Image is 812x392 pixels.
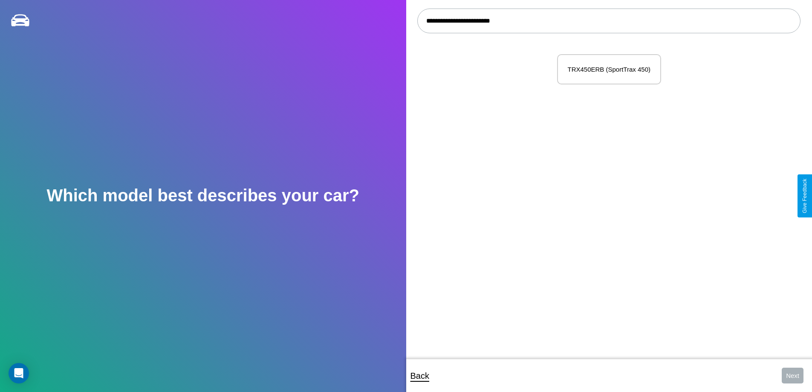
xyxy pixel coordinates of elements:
div: Give Feedback [802,179,808,213]
h2: Which model best describes your car? [46,186,359,205]
p: TRX450ERB (SportTrax 450) [566,64,652,75]
button: Next [782,368,803,383]
div: Open Intercom Messenger [9,363,29,383]
p: Back [410,368,429,383]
